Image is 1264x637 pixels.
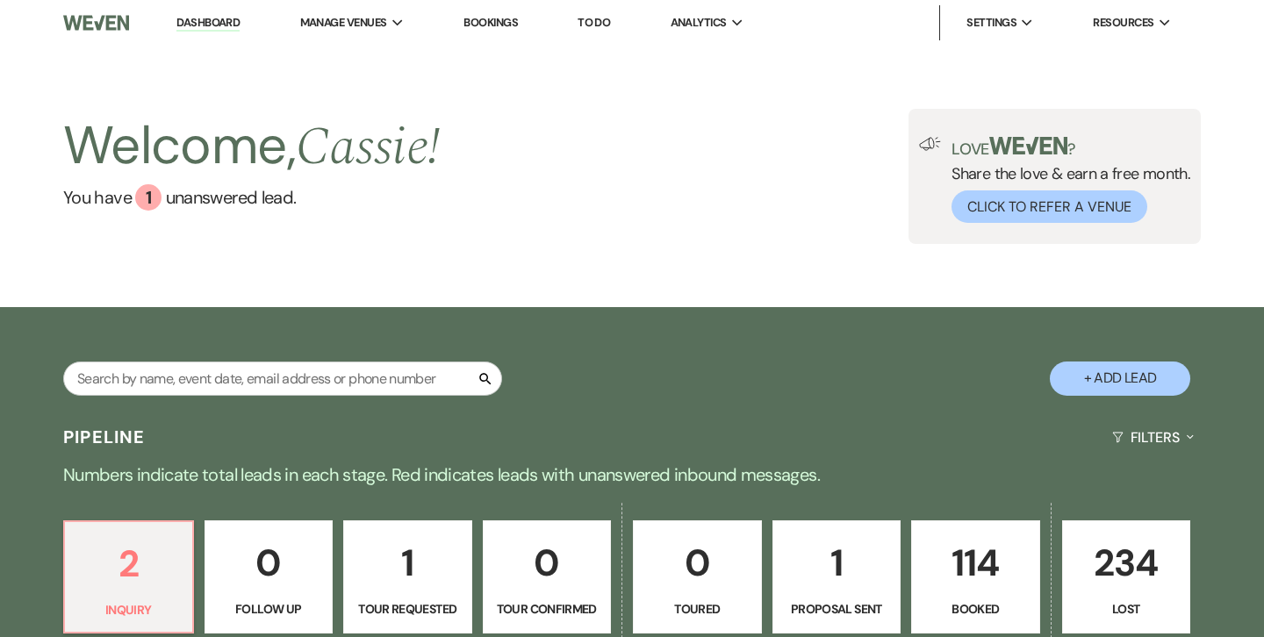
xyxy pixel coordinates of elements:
button: Click to Refer a Venue [952,190,1147,223]
p: 114 [923,533,1029,592]
span: Resources [1093,14,1153,32]
p: 0 [644,533,750,592]
p: 1 [784,533,890,592]
a: 0Toured [633,520,762,634]
p: Love ? [952,137,1190,157]
a: 1Tour Requested [343,520,472,634]
button: + Add Lead [1050,361,1190,396]
p: Tour Requested [355,599,461,619]
h2: Welcome, [63,109,440,184]
p: 234 [1074,533,1180,592]
p: Lost [1074,599,1180,619]
img: loud-speaker-illustration.svg [919,137,941,151]
a: Dashboard [176,15,240,32]
span: Analytics [671,14,727,32]
a: 1Proposal Sent [772,520,901,634]
p: 0 [494,533,600,592]
p: Booked [923,599,1029,619]
p: 1 [355,533,461,592]
a: You have 1 unanswered lead. [63,184,440,211]
p: Toured [644,599,750,619]
a: To Do [578,15,610,30]
button: Filters [1105,414,1201,461]
div: 1 [135,184,162,211]
img: Weven Logo [63,4,129,41]
a: Bookings [463,15,518,30]
a: 0Follow Up [205,520,334,634]
a: 2Inquiry [63,520,194,634]
a: 0Tour Confirmed [483,520,612,634]
p: Tour Confirmed [494,599,600,619]
img: weven-logo-green.svg [989,137,1067,154]
p: 2 [75,534,182,593]
a: 234Lost [1062,520,1191,634]
span: Cassie ! [296,107,441,188]
p: Follow Up [216,599,322,619]
input: Search by name, event date, email address or phone number [63,361,502,396]
div: Share the love & earn a free month. [941,137,1190,223]
p: 0 [216,533,322,592]
p: Proposal Sent [784,599,890,619]
h3: Pipeline [63,425,146,449]
span: Manage Venues [300,14,387,32]
a: 114Booked [911,520,1040,634]
span: Settings [966,14,1016,32]
p: Inquiry [75,600,182,619]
